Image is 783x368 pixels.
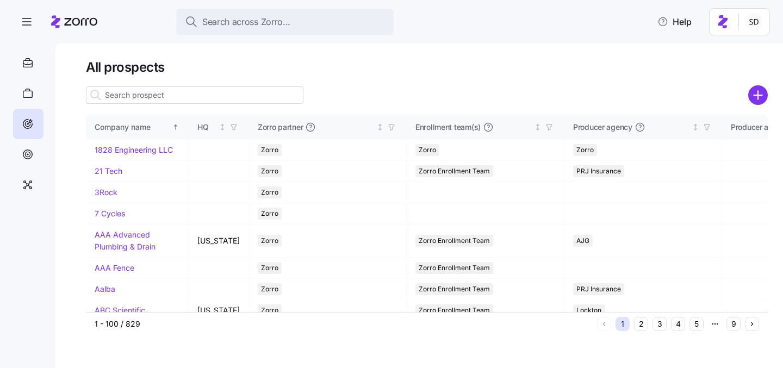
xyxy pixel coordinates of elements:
span: PRJ Insurance [576,283,621,295]
button: Next page [745,317,759,331]
span: Search across Zorro... [202,15,290,29]
button: Previous page [597,317,611,331]
div: Company name [95,121,170,133]
span: Zorro Enrollment Team [419,304,490,316]
svg: add icon [748,85,768,105]
button: 1 [616,317,630,331]
div: Not sorted [692,123,699,131]
a: 3Rock [95,188,117,197]
button: 9 [726,317,741,331]
span: Zorro [261,186,278,198]
div: Not sorted [376,123,384,131]
span: PRJ Insurance [576,165,621,177]
button: 3 [652,317,667,331]
a: AAA Advanced Plumbing & Drain [95,230,156,251]
span: Enrollment team(s) [415,122,481,133]
div: 1 - 100 / 829 [95,319,593,329]
span: Zorro Enrollment Team [419,235,490,247]
button: 5 [689,317,704,331]
button: 4 [671,317,685,331]
span: Zorro [261,208,278,220]
img: 038087f1531ae87852c32fa7be65e69b [745,13,763,30]
button: Help [649,11,700,33]
span: Producer agency [573,122,632,133]
a: AAA Fence [95,263,134,272]
td: [US_STATE] [189,224,249,257]
div: Not sorted [534,123,542,131]
span: Zorro Enrollment Team [419,165,490,177]
span: Lockton [576,304,601,316]
span: Zorro [419,144,436,156]
div: HQ [197,121,216,133]
span: Zorro Enrollment Team [419,283,490,295]
span: Zorro [261,144,278,156]
div: Sorted ascending [172,123,179,131]
a: ABC Scientific [95,305,145,315]
span: AJG [576,235,589,247]
div: Not sorted [219,123,226,131]
th: Enrollment team(s)Not sorted [407,115,564,140]
span: Help [657,15,692,28]
th: HQNot sorted [189,115,249,140]
span: Zorro partner [258,122,303,133]
span: Zorro Enrollment Team [419,262,490,274]
a: Aalba [95,284,115,294]
button: 2 [634,317,648,331]
a: 21 Tech [95,166,122,176]
th: Producer agencyNot sorted [564,115,722,140]
a: 1828 Engineering LLC [95,145,173,154]
span: Zorro [261,235,278,247]
button: Search across Zorro... [176,9,394,35]
span: Zorro [261,262,278,274]
span: Zorro [261,283,278,295]
input: Search prospect [86,86,303,104]
span: Zorro [261,165,278,177]
h1: All prospects [86,59,768,76]
span: Zorro [576,144,594,156]
a: 7 Cycles [95,209,125,218]
td: [US_STATE] [189,300,249,321]
th: Zorro partnerNot sorted [249,115,407,140]
span: Zorro [261,304,278,316]
th: Company nameSorted ascending [86,115,189,140]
